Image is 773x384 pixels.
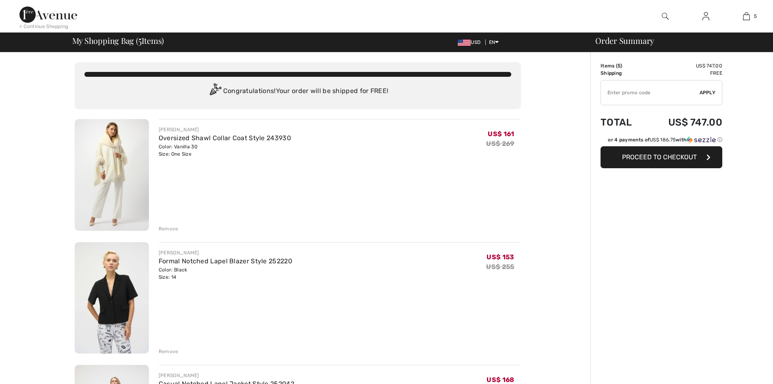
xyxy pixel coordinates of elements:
td: US$ 747.00 [645,108,722,136]
div: Color: Black Size: 14 [159,266,292,281]
div: [PERSON_NAME] [159,372,294,379]
span: US$ 161 [488,130,514,138]
img: 1ère Avenue [19,7,77,23]
a: Oversized Shawl Collar Coat Style 243930 [159,134,291,142]
img: Oversized Shawl Collar Coat Style 243930 [75,119,149,231]
td: Items ( ) [601,62,645,69]
td: Shipping [601,69,645,77]
button: Proceed to Checkout [601,146,722,168]
td: US$ 747.00 [645,62,722,69]
a: Formal Notched Lapel Blazer Style 252220 [159,257,292,265]
span: 5 [618,63,620,69]
td: Free [645,69,722,77]
a: Sign In [696,11,716,22]
div: [PERSON_NAME] [159,249,292,256]
div: Order Summary [586,37,768,45]
img: search the website [662,11,669,21]
img: My Info [702,11,709,21]
div: Remove [159,348,179,355]
img: Sezzle [687,136,716,143]
div: or 4 payments ofUS$ 186.75withSezzle Click to learn more about Sezzle [601,136,722,146]
span: 5 [138,35,142,45]
span: USD [458,39,484,45]
input: Promo code [601,80,700,105]
s: US$ 255 [486,263,514,271]
div: Remove [159,225,179,232]
img: My Bag [743,11,750,21]
span: My Shopping Bag ( Items) [72,37,164,45]
span: Proceed to Checkout [622,153,697,161]
img: Formal Notched Lapel Blazer Style 252220 [75,242,149,354]
img: US Dollar [458,39,471,46]
s: US$ 269 [486,140,514,148]
span: US$ 168 [487,376,514,384]
img: Congratulation2.svg [207,83,223,100]
span: Apply [700,89,716,96]
div: [PERSON_NAME] [159,126,291,133]
td: Total [601,108,645,136]
span: US$ 186.75 [650,137,676,143]
a: 5 [726,11,766,21]
div: or 4 payments of with [608,136,722,143]
div: < Continue Shopping [19,23,69,30]
div: Congratulations! Your order will be shipped for FREE! [84,83,511,100]
span: EN [489,39,499,45]
div: Color: Vanilla 30 Size: One Size [159,143,291,158]
span: US$ 153 [487,253,514,261]
span: 5 [754,13,757,20]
